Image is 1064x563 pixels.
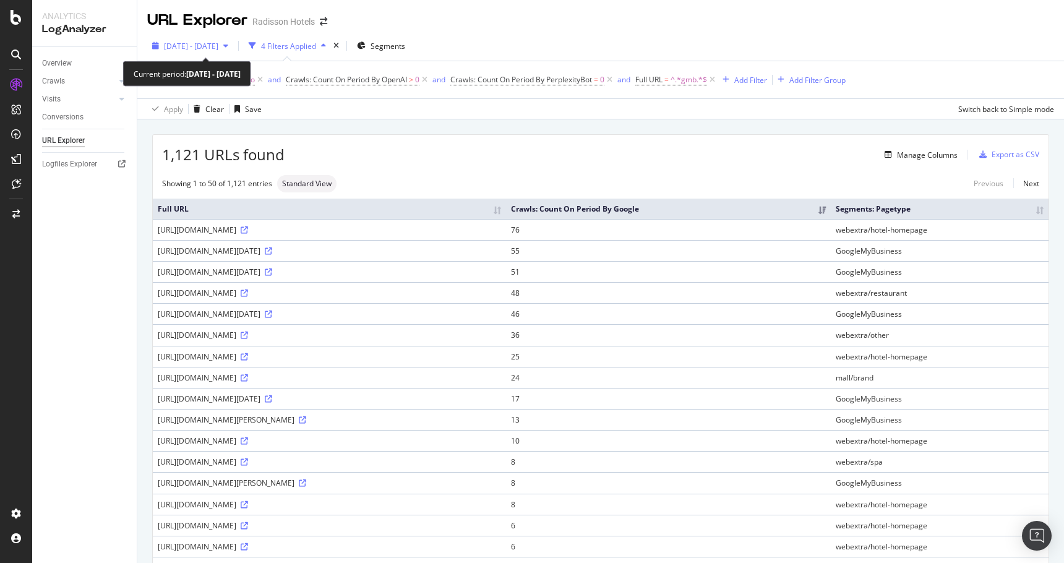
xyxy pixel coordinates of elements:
[162,144,285,165] span: 1,121 URLs found
[158,225,501,235] div: [URL][DOMAIN_NAME]
[617,74,630,85] div: and
[734,75,767,85] div: Add Filter
[506,451,831,472] td: 8
[268,74,281,85] button: and
[415,71,419,88] span: 0
[506,472,831,493] td: 8
[1022,521,1052,551] div: Open Intercom Messenger
[158,520,501,531] div: [URL][DOMAIN_NAME]
[831,240,1049,261] td: GoogleMyBusiness
[506,219,831,240] td: 76
[42,75,116,88] a: Crawls
[831,199,1049,219] th: Segments: Pagetype: activate to sort column ascending
[320,17,327,26] div: arrow-right-arrow-left
[831,282,1049,303] td: webextra/restaurant
[506,261,831,282] td: 51
[134,67,241,81] div: Current period:
[42,111,84,124] div: Conversions
[831,472,1049,493] td: GoogleMyBusiness
[831,515,1049,536] td: webextra/hotel-homepage
[164,104,183,114] div: Apply
[42,10,127,22] div: Analytics
[831,367,1049,388] td: mall/brand
[158,372,501,383] div: [URL][DOMAIN_NAME]
[42,93,61,106] div: Visits
[42,134,128,147] a: URL Explorer
[42,158,97,171] div: Logfiles Explorer
[42,57,128,70] a: Overview
[506,324,831,345] td: 36
[831,451,1049,472] td: webextra/spa
[42,57,72,70] div: Overview
[718,72,767,87] button: Add Filter
[162,178,272,189] div: Showing 1 to 50 of 1,121 entries
[773,72,846,87] button: Add Filter Group
[506,430,831,451] td: 10
[158,415,501,425] div: [URL][DOMAIN_NAME][PERSON_NAME]
[831,536,1049,557] td: webextra/hotel-homepage
[506,515,831,536] td: 6
[252,15,315,28] div: Radisson Hotels
[831,324,1049,345] td: webextra/other
[158,457,501,467] div: [URL][DOMAIN_NAME]
[164,41,218,51] span: [DATE] - [DATE]
[158,351,501,362] div: [URL][DOMAIN_NAME]
[147,36,233,56] button: [DATE] - [DATE]
[42,111,128,124] a: Conversions
[158,267,501,277] div: [URL][DOMAIN_NAME][DATE]
[42,75,65,88] div: Crawls
[189,99,224,119] button: Clear
[831,430,1049,451] td: webextra/hotel-homepage
[186,69,241,79] b: [DATE] - [DATE]
[371,41,405,51] span: Segments
[409,74,413,85] span: >
[158,478,501,488] div: [URL][DOMAIN_NAME][PERSON_NAME]
[635,74,663,85] span: Full URL
[506,494,831,515] td: 8
[432,74,445,85] div: and
[506,282,831,303] td: 48
[1013,174,1039,192] a: Next
[974,145,1039,165] button: Export as CSV
[205,104,224,114] div: Clear
[147,10,247,31] div: URL Explorer
[277,175,337,192] div: neutral label
[230,99,262,119] button: Save
[953,99,1054,119] button: Switch back to Simple mode
[282,180,332,187] span: Standard View
[153,199,506,219] th: Full URL: activate to sort column ascending
[831,346,1049,367] td: webextra/hotel-homepage
[158,246,501,256] div: [URL][DOMAIN_NAME][DATE]
[880,147,958,162] button: Manage Columns
[147,99,183,119] button: Apply
[158,499,501,510] div: [URL][DOMAIN_NAME]
[831,494,1049,515] td: webextra/hotel-homepage
[992,149,1039,160] div: Export as CSV
[158,393,501,404] div: [URL][DOMAIN_NAME][DATE]
[158,436,501,446] div: [URL][DOMAIN_NAME]
[958,104,1054,114] div: Switch back to Simple mode
[158,541,501,552] div: [URL][DOMAIN_NAME]
[831,303,1049,324] td: GoogleMyBusiness
[506,409,831,430] td: 13
[244,36,331,56] button: 4 Filters Applied
[831,388,1049,409] td: GoogleMyBusiness
[831,261,1049,282] td: GoogleMyBusiness
[506,388,831,409] td: 17
[42,22,127,37] div: LogAnalyzer
[245,104,262,114] div: Save
[506,303,831,324] td: 46
[158,309,501,319] div: [URL][DOMAIN_NAME][DATE]
[506,367,831,388] td: 24
[664,74,669,85] span: =
[831,219,1049,240] td: webextra/hotel-homepage
[506,346,831,367] td: 25
[897,150,958,160] div: Manage Columns
[506,536,831,557] td: 6
[42,93,116,106] a: Visits
[42,134,85,147] div: URL Explorer
[331,40,341,52] div: times
[158,288,501,298] div: [URL][DOMAIN_NAME]
[594,74,598,85] span: =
